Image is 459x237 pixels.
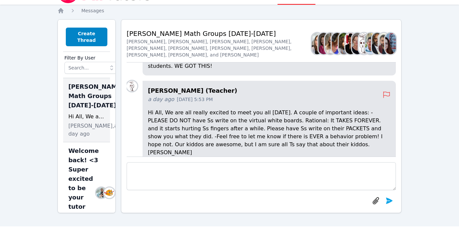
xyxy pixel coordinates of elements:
[127,29,312,38] h2: [PERSON_NAME] Math Groups [DATE]-[DATE]
[312,33,322,54] img: Sarah Benzinger
[68,113,105,121] div: Hi All, We are all really excited to meet you all [DATE]. A couple of important ideas: -PLEASE DO...
[64,62,118,74] input: Search...
[63,78,110,142] div: [PERSON_NAME] Math Groups [DATE]-[DATE]Sarah BenzingerRebecca MillerSandra DavisAlexis AsiamaDian...
[359,33,369,54] img: Joyce Law
[81,7,104,14] a: Messages
[365,33,376,54] img: Jorge Calderon
[81,8,104,13] span: Messages
[64,52,109,62] label: Filter By User
[332,33,342,54] img: Alexis Asiama
[148,95,174,103] span: a day ago
[379,33,389,54] img: Diaa Walweel
[325,33,336,54] img: Sandra Davis
[127,38,312,58] div: [PERSON_NAME], [PERSON_NAME], [PERSON_NAME], [PERSON_NAME], [PERSON_NAME], [PERSON_NAME], [PERSON...
[148,109,391,157] p: Hi All, We are all really excited to meet you all [DATE]. A couple of important ideas: -PLEASE DO...
[96,187,107,198] img: Narin Turac
[339,33,349,54] img: Diana Carle
[66,28,107,46] button: Create Thread
[177,96,213,103] span: [DATE] 5:53 PM
[57,7,402,14] nav: Breadcrumb
[318,33,329,54] img: Rebecca Miller
[385,33,396,54] img: Leah Hoff
[127,81,137,91] img: Joyce Law
[345,33,356,54] img: Johnicia Haynes
[372,33,383,54] img: Bernard Estephan
[68,82,124,110] span: [PERSON_NAME] Math Groups [DATE]-[DATE]
[148,86,383,95] h4: [PERSON_NAME] (Teacher)
[352,33,363,54] img: Michelle Dalton
[104,187,115,198] img: Turgay Turac
[68,122,118,138] span: [PERSON_NAME], a day ago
